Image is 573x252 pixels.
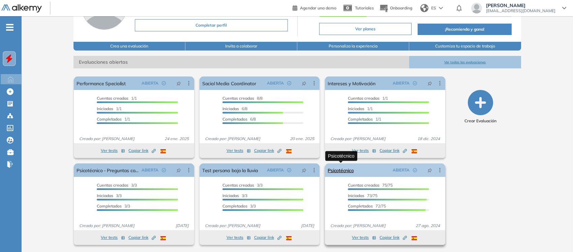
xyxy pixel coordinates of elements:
span: ABIERTA [267,80,284,86]
button: Crea una evaluación [73,42,185,51]
img: ESP [160,236,166,240]
button: Personaliza la experiencia [297,42,409,51]
img: ESP [286,149,292,153]
span: 6/8 [222,117,256,122]
span: 1/1 [348,96,388,101]
span: Creado por: [PERSON_NAME] [77,136,137,142]
span: 3/3 [222,183,263,188]
span: pushpin [176,81,181,86]
i: - [6,27,13,28]
button: Invita a colaborar [185,42,297,51]
span: Iniciadas [97,193,113,198]
span: 18 dic. 2024 [415,136,443,142]
a: Psicotécnico - Preguntas con video [77,163,139,177]
span: Agendar una demo [300,5,336,10]
span: 1/1 [348,106,373,111]
a: Psicotécnico [328,163,354,177]
span: pushpin [176,167,181,173]
span: Creado por: [PERSON_NAME] [202,136,263,142]
button: Ver tests [352,147,376,155]
button: Crear Evaluación [464,90,496,124]
span: [EMAIL_ADDRESS][DOMAIN_NAME] [486,8,555,13]
img: ESP [286,236,292,240]
span: 3/3 [97,203,130,209]
button: ¡Recomienda y gana! [418,24,511,35]
button: pushpin [171,165,186,176]
span: Copiar link [254,234,281,241]
span: Cuentas creadas [348,183,380,188]
span: pushpin [427,81,432,86]
button: Copiar link [380,147,407,155]
div: Psicotécnico [325,151,357,161]
span: check-circle [162,81,166,85]
span: Iniciadas [348,106,364,111]
button: Copiar link [254,147,281,155]
button: pushpin [297,165,311,176]
span: [DATE] [173,223,191,229]
span: 3/3 [97,183,137,188]
button: Ver todas las evaluaciones [409,56,521,68]
span: Copiar link [254,148,281,154]
span: Evaluaciones abiertas [73,56,409,68]
span: check-circle [413,81,417,85]
span: pushpin [302,81,306,86]
a: Agendar una demo [293,3,336,11]
button: Copiar link [128,147,156,155]
span: Copiar link [380,234,407,241]
span: 73/75 [348,193,378,198]
span: Completados [348,117,373,122]
span: Cuentas creadas [222,96,254,101]
span: 3/3 [222,193,247,198]
button: pushpin [297,78,311,89]
img: ESP [412,236,417,240]
button: Ver planes [319,23,412,35]
button: Copiar link [254,233,281,242]
span: Creado por: [PERSON_NAME] [202,223,263,229]
span: 72/75 [348,203,386,209]
span: check-circle [413,168,417,172]
span: Completados [97,117,122,122]
div: Widget de chat [452,175,573,252]
span: check-circle [287,81,291,85]
span: Copiar link [380,148,407,154]
iframe: Chat Widget [452,175,573,252]
img: arrow [439,7,443,9]
span: Cuentas creadas [97,96,128,101]
span: 1/1 [348,117,381,122]
span: Creado por: [PERSON_NAME] [328,136,388,142]
span: check-circle [162,168,166,172]
span: Iniciadas [222,193,239,198]
img: ESP [160,149,166,153]
a: Performance Specialist [77,76,125,90]
span: 3/3 [97,193,122,198]
span: pushpin [427,167,432,173]
span: ABIERTA [393,80,410,86]
button: Ver tests [352,233,376,242]
span: ES [431,5,436,11]
span: Copiar link [128,234,156,241]
span: [PERSON_NAME] [486,3,555,8]
span: Onboarding [390,5,412,10]
span: 20 ene. 2025 [287,136,317,142]
img: Logo [1,4,42,13]
button: Ver tests [227,233,251,242]
span: Creado por: [PERSON_NAME] [328,223,388,229]
span: Tutoriales [355,5,374,10]
button: Copiar link [128,233,156,242]
span: ABIERTA [393,167,410,173]
button: Copiar link [380,233,407,242]
button: Ver tests [101,147,125,155]
button: pushpin [422,165,437,176]
span: Completados [222,203,247,209]
span: [DATE] [298,223,317,229]
span: Cuentas creadas [348,96,380,101]
span: Iniciadas [348,193,364,198]
span: ABIERTA [142,167,158,173]
span: Creado por: [PERSON_NAME] [77,223,137,229]
span: 6/8 [222,106,247,111]
span: 24 ene. 2025 [162,136,191,142]
button: Onboarding [379,1,412,15]
span: Completados [222,117,247,122]
a: Test persona bajo la lluvia [202,163,258,177]
span: Crear Evaluación [464,118,496,124]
